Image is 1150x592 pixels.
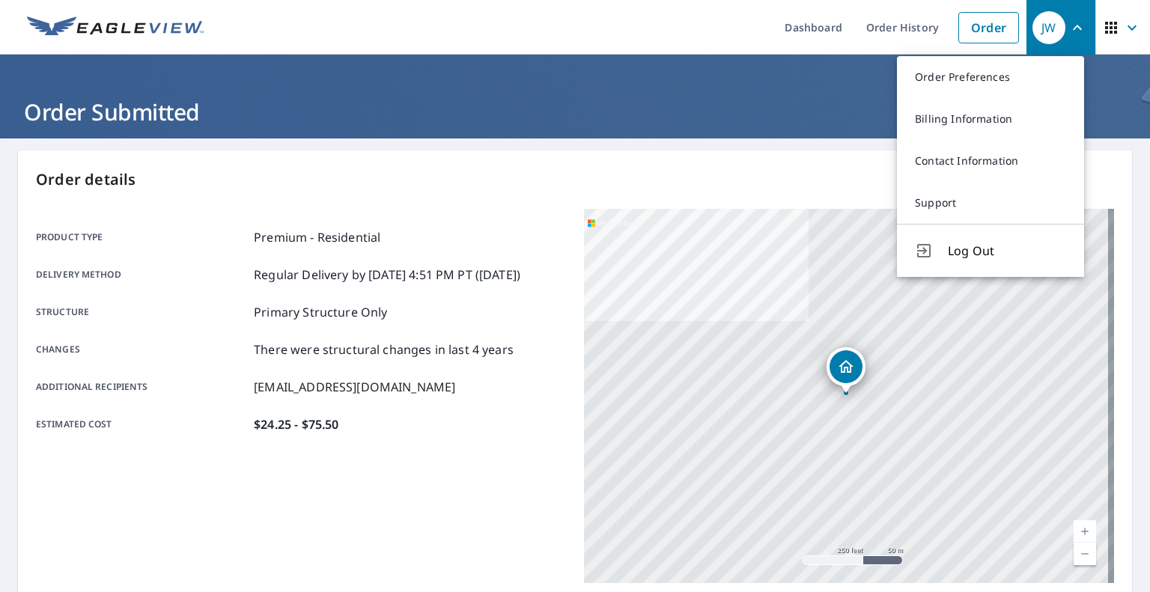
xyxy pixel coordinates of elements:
p: Product type [36,228,248,246]
p: $24.25 - $75.50 [254,415,338,433]
a: Contact Information [897,140,1084,182]
p: Structure [36,303,248,321]
p: Delivery method [36,266,248,284]
p: Order details [36,168,1114,191]
p: Changes [36,341,248,358]
a: Current Level 17, Zoom Out [1074,543,1096,565]
p: Regular Delivery by [DATE] 4:51 PM PT ([DATE]) [254,266,520,284]
a: Order Preferences [897,56,1084,98]
p: Primary Structure Only [254,303,387,321]
a: Billing Information [897,98,1084,140]
a: Current Level 17, Zoom In [1074,520,1096,543]
img: EV Logo [27,16,204,39]
p: Estimated cost [36,415,248,433]
p: Premium - Residential [254,228,380,246]
div: JW [1032,11,1065,44]
p: Additional recipients [36,378,248,396]
button: Log Out [897,224,1084,277]
a: Support [897,182,1084,224]
p: There were structural changes in last 4 years [254,341,514,358]
span: Log Out [948,242,1066,260]
div: Dropped pin, building 1, Residential property, 4513 Good Adams Ln Virginia Beach, VA 23455 [827,347,865,394]
h1: Order Submitted [18,97,1132,127]
a: Order [958,12,1019,43]
p: [EMAIL_ADDRESS][DOMAIN_NAME] [254,378,455,396]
